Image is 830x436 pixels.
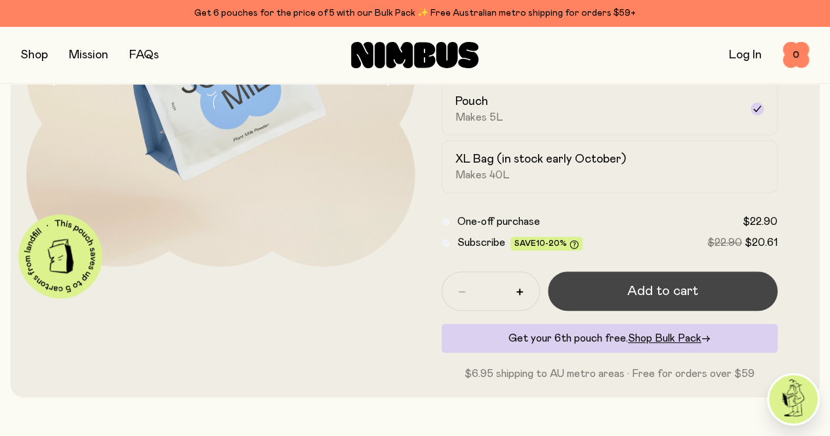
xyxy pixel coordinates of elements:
[548,271,778,311] button: Add to cart
[627,282,698,300] span: Add to cart
[455,168,510,182] span: Makes 40L
[729,49,762,61] a: Log In
[783,42,809,68] button: 0
[457,237,505,248] span: Subscribe
[514,239,579,249] span: Save
[628,333,711,344] a: Shop Bulk Pack→
[442,366,778,382] p: $6.95 shipping to AU metro areas · Free for orders over $59
[628,333,701,344] span: Shop Bulk Pack
[69,49,108,61] a: Mission
[745,237,778,248] span: $20.61
[743,216,778,227] span: $22.90
[457,216,540,227] span: One-off purchase
[21,5,809,21] div: Get 6 pouches for the price of 5 with our Bulk Pack ✨ Free Australian metro shipping for orders $59+
[769,375,818,424] img: agent
[707,237,742,248] span: $22.90
[455,151,626,167] h2: XL Bag (in stock early October)
[455,111,503,124] span: Makes 5L
[455,94,488,109] h2: Pouch
[536,239,567,247] span: 10-20%
[129,49,159,61] a: FAQs
[442,324,778,353] div: Get your 6th pouch free.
